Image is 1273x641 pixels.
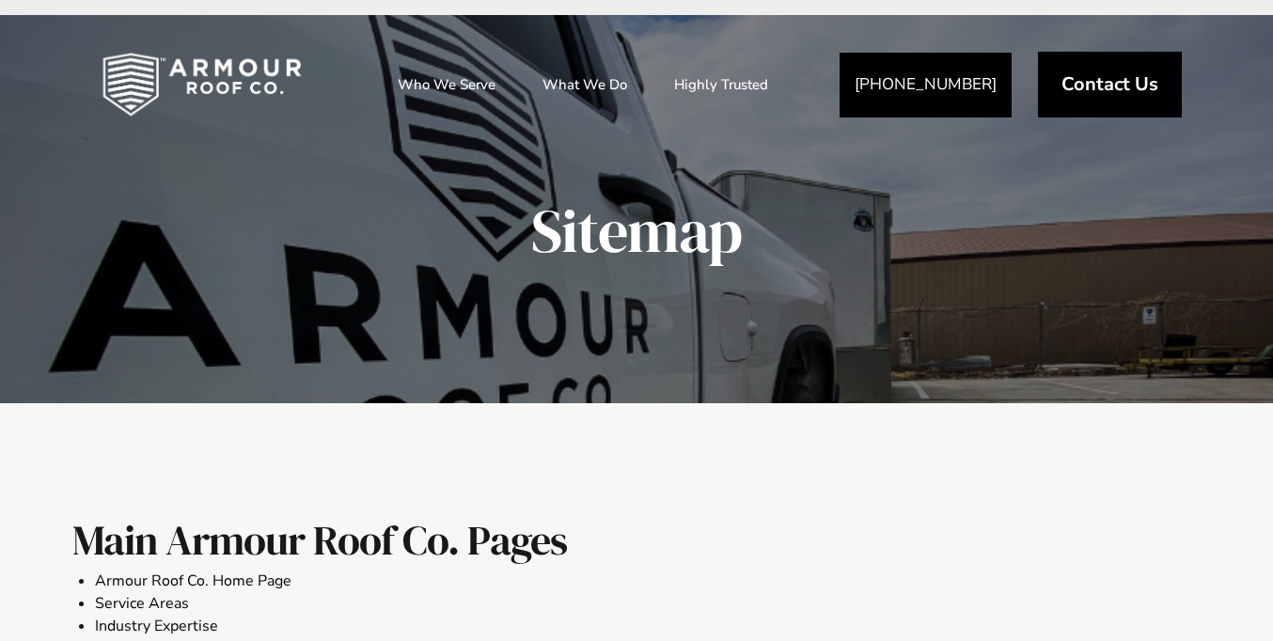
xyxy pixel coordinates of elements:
[72,38,332,132] img: Industrial and Commercial Roofing Company | Armour Roof Co.
[655,61,787,108] a: Highly Trusted
[286,195,988,268] span: Sitemap
[379,61,514,108] a: Who We Serve
[1038,52,1182,117] a: Contact Us
[95,593,189,614] a: Service Areas
[95,571,291,591] a: Armour Roof Co. Home Page
[840,53,1012,117] a: [PHONE_NUMBER]
[72,516,1201,570] h2: Main Armour Roof Co. Pages
[524,61,646,108] a: What We Do
[1061,75,1158,94] span: Contact Us
[95,616,218,636] a: Industry Expertise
